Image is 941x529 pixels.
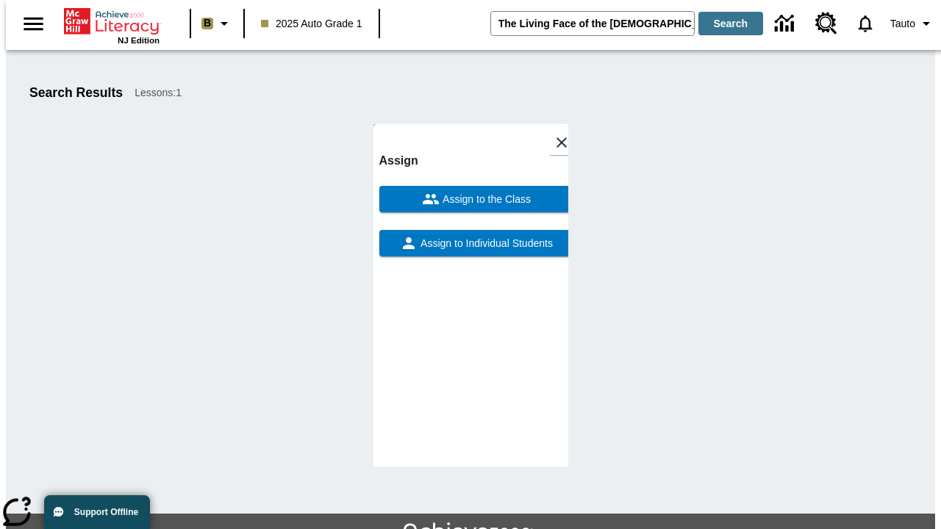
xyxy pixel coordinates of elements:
[418,236,553,251] span: Assign to Individual Students
[884,10,941,37] button: Profile/Settings
[806,4,846,43] a: Resource Center, Will open in new tab
[379,186,574,212] button: Assign to the Class
[766,4,806,44] a: Data Center
[379,151,574,171] h6: Assign
[846,4,884,43] a: Notifications
[135,85,182,101] span: Lessons : 1
[196,10,239,37] button: Boost Class color is light brown. Change class color
[118,36,160,45] span: NJ Edition
[373,124,568,467] div: lesson details
[440,192,531,207] span: Assign to the Class
[890,16,915,32] span: Tauto
[29,85,123,101] h1: Search Results
[64,5,160,45] div: Home
[261,16,362,32] span: 2025 Auto Grade 1
[698,12,763,35] button: Search
[44,495,150,529] button: Support Offline
[12,2,55,46] button: Open side menu
[64,7,160,36] a: Home
[549,130,574,155] button: Close
[491,12,694,35] input: search field
[379,230,574,256] button: Assign to Individual Students
[204,14,211,32] span: B
[74,507,138,517] span: Support Offline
